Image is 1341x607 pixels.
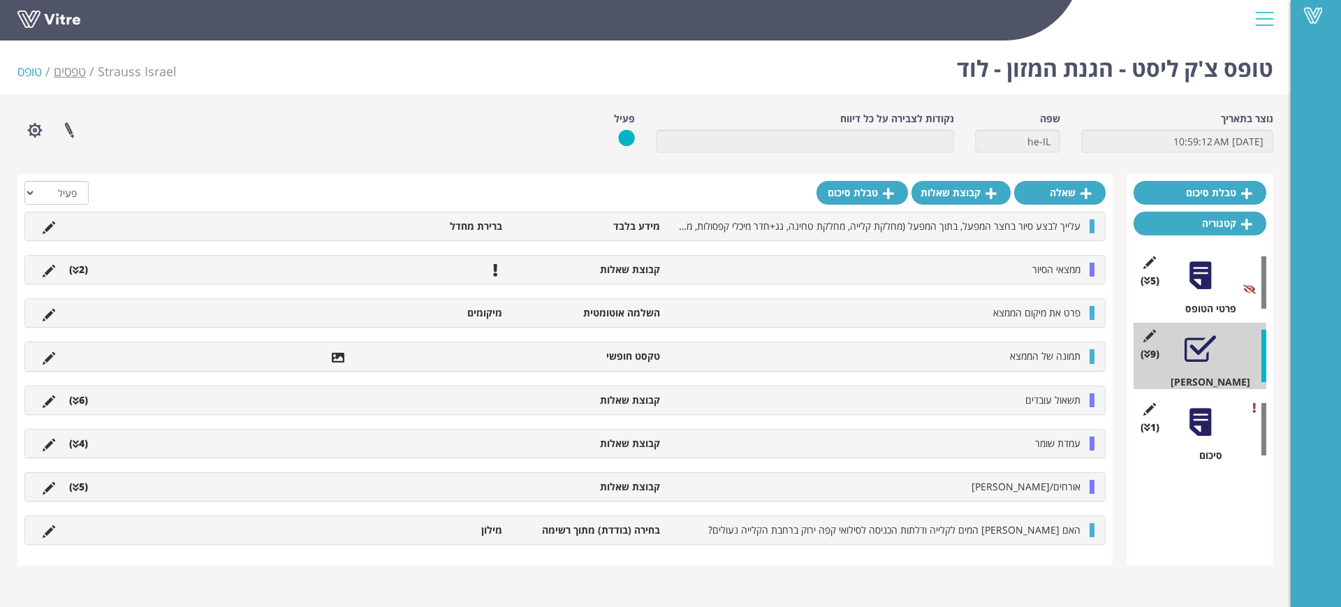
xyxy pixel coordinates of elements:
[509,306,667,320] li: השלמה אוטומטית
[972,480,1080,493] span: אורחים/[PERSON_NAME]
[614,112,635,126] label: פעיל
[62,393,95,407] li: (6 )
[509,219,667,233] li: מידע בלבד
[509,523,667,537] li: בחירה (בודדת) מתוך רשימה
[1134,181,1266,205] a: טבלת סיכום
[1040,112,1060,126] label: שפה
[1032,263,1080,276] span: ממצאי הסיור
[509,263,667,277] li: קבוצת שאלות
[351,306,509,320] li: מיקומים
[54,63,86,80] a: טפסים
[62,480,95,494] li: (5 )
[509,480,667,494] li: קבוצת שאלות
[98,63,177,80] span: 222
[840,112,954,126] label: נקודות לצבירה על כל דיווח
[1141,347,1159,361] span: (9 )
[708,523,1080,536] span: האם [PERSON_NAME] המים לקלייה ודלתות הכניסה לסילואי קפה ירוק ברחבת הקלייה נעולים?
[1144,448,1266,462] div: סיכום
[509,437,667,451] li: קבוצת שאלות
[1035,437,1080,450] span: עמדת שומר
[816,181,908,205] a: טבלת סיכום
[1144,375,1266,389] div: [PERSON_NAME]
[1141,420,1159,434] span: (1 )
[17,63,54,81] li: טופס
[62,263,95,277] li: (2 )
[1010,349,1080,363] span: תמונה של הממצא
[993,306,1080,319] span: פרט את מיקום הממצא
[957,35,1273,94] h1: טופס צ'ק ליסט - הגנת המזון - לוד
[1221,112,1273,126] label: נוצר בתאריך
[911,181,1011,205] a: קבוצת שאלות
[1025,393,1080,407] span: תשאול עובדים
[1141,274,1159,288] span: (5 )
[457,219,1080,233] span: עלייך לבצע סיור בחצר המפעל, בתוך המפעל (מחלקת קלייה, מחלקת טחינה, גג+חדר מיכלי קפסולות, מחלקת ארי...
[1134,212,1266,235] a: קטגוריה
[351,523,509,537] li: מילון
[618,129,635,147] img: yes
[1014,181,1106,205] a: שאלה
[1144,302,1266,316] div: פרטי הטופס
[509,393,667,407] li: קבוצת שאלות
[62,437,95,451] li: (4 )
[509,349,667,363] li: טקסט חופשי
[351,219,509,233] li: ברירת מחדל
